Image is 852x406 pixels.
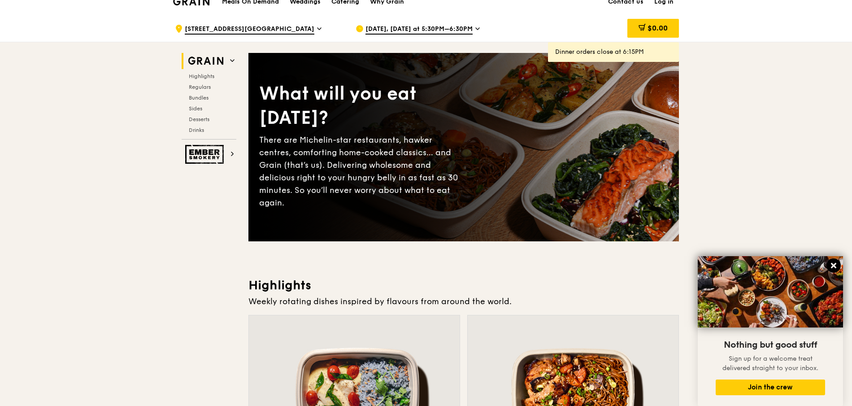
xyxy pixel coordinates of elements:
[826,258,841,273] button: Close
[189,105,202,112] span: Sides
[248,295,679,308] div: Weekly rotating dishes inspired by flavours from around the world.
[185,53,226,69] img: Grain web logo
[189,116,209,122] span: Desserts
[365,25,473,35] span: [DATE], [DATE] at 5:30PM–6:30PM
[189,84,211,90] span: Regulars
[716,380,825,395] button: Join the crew
[189,95,209,101] span: Bundles
[189,73,214,79] span: Highlights
[185,25,314,35] span: [STREET_ADDRESS][GEOGRAPHIC_DATA]
[648,24,668,32] span: $0.00
[259,134,464,209] div: There are Michelin-star restaurants, hawker centres, comforting home-cooked classics… and Grain (...
[722,355,818,372] span: Sign up for a welcome treat delivered straight to your inbox.
[724,340,817,350] span: Nothing but good stuff
[189,127,204,133] span: Drinks
[555,48,672,57] div: Dinner orders close at 6:15PM
[259,82,464,130] div: What will you eat [DATE]?
[698,256,843,327] img: DSC07876-Edit02-Large.jpeg
[185,145,226,164] img: Ember Smokery web logo
[248,277,679,293] h3: Highlights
